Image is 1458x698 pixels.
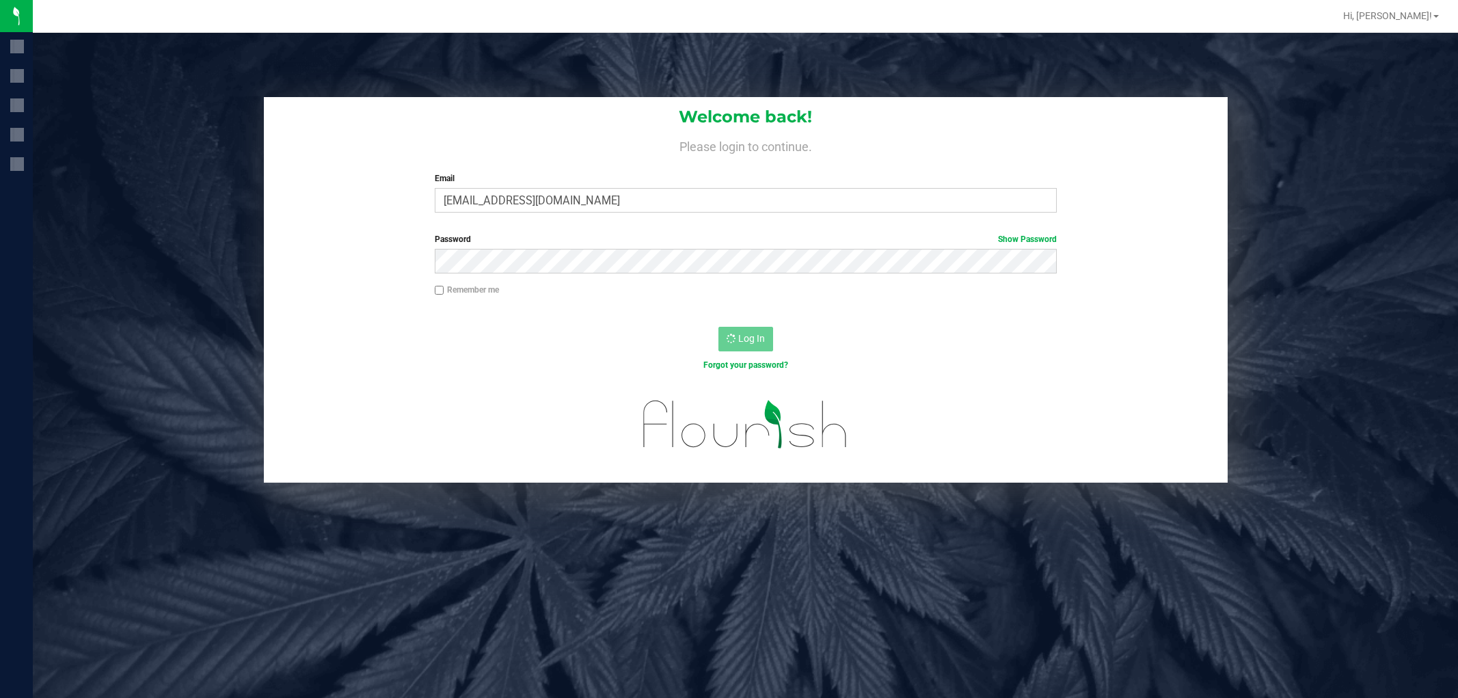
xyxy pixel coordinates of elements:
img: flourish_logo.svg [625,386,866,463]
span: Log In [738,333,765,344]
h1: Welcome back! [264,108,1228,126]
a: Forgot your password? [703,360,788,370]
span: Hi, [PERSON_NAME]! [1343,10,1432,21]
span: Password [435,234,471,244]
button: Log In [718,327,773,351]
label: Email [435,172,1057,185]
a: Show Password [998,234,1057,244]
h4: Please login to continue. [264,137,1228,153]
label: Remember me [435,284,499,296]
input: Remember me [435,286,444,295]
